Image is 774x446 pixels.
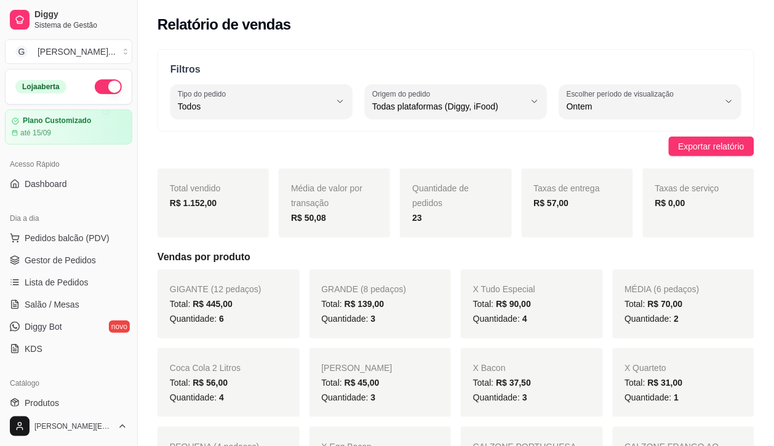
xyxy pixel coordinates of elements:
[345,378,380,388] span: R$ 45,00
[522,314,527,324] span: 4
[158,250,754,265] h5: Vendas por produto
[625,378,683,388] span: Total:
[170,392,224,402] span: Quantidade:
[5,373,132,393] div: Catálogo
[473,378,531,388] span: Total:
[322,392,376,402] span: Quantidade:
[291,213,326,223] strong: R$ 50,08
[567,100,719,113] span: Ontem
[322,284,407,294] span: GRANDE (8 pedaços)
[625,392,679,402] span: Quantidade:
[679,140,744,153] span: Exportar relatório
[34,9,127,20] span: Diggy
[567,89,678,99] label: Escolher período de visualização
[170,378,228,388] span: Total:
[15,46,28,58] span: G
[412,213,422,223] strong: 23
[25,298,79,311] span: Salão / Mesas
[322,378,380,388] span: Total:
[365,84,547,119] button: Origem do pedidoTodas plataformas (Diggy, iFood)
[25,321,62,333] span: Diggy Bot
[674,314,679,324] span: 2
[5,5,132,34] a: DiggySistema de Gestão
[372,100,525,113] span: Todas plataformas (Diggy, iFood)
[669,137,754,156] button: Exportar relatório
[34,20,127,30] span: Sistema de Gestão
[170,198,217,208] strong: R$ 1.152,00
[170,314,224,324] span: Quantidade:
[371,392,376,402] span: 3
[170,62,741,77] p: Filtros
[25,232,110,244] span: Pedidos balcão (PDV)
[95,79,122,94] button: Alterar Status
[193,378,228,388] span: R$ 56,00
[473,314,527,324] span: Quantidade:
[5,273,132,292] a: Lista de Pedidos
[5,110,132,145] a: Plano Customizadoaté 15/09
[291,183,362,208] span: Média de valor por transação
[522,392,527,402] span: 3
[674,392,679,402] span: 1
[170,84,353,119] button: Tipo do pedidoTodos
[372,89,434,99] label: Origem do pedido
[473,299,531,309] span: Total:
[322,299,385,309] span: Total:
[473,284,535,294] span: X Tudo Especial
[20,128,51,138] article: até 15/09
[15,80,66,94] div: Loja aberta
[473,363,506,373] span: X Bacon
[219,392,224,402] span: 4
[23,116,91,125] article: Plano Customizado
[170,299,233,309] span: Total:
[170,284,261,294] span: GIGANTE (12 pedaços)
[496,299,531,309] span: R$ 90,00
[219,314,224,324] span: 6
[25,254,96,266] span: Gestor de Pedidos
[5,317,132,336] a: Diggy Botnovo
[34,421,113,431] span: [PERSON_NAME][EMAIL_ADDRESS][DOMAIN_NAME]
[38,46,116,58] div: [PERSON_NAME] ...
[625,363,667,373] span: X Quarteto
[371,314,376,324] span: 3
[5,339,132,359] a: KDS
[25,343,42,355] span: KDS
[648,378,683,388] span: R$ 31,00
[5,39,132,64] button: Select a team
[25,178,67,190] span: Dashboard
[5,412,132,441] button: [PERSON_NAME][EMAIL_ADDRESS][DOMAIN_NAME]
[5,228,132,248] button: Pedidos balcão (PDV)
[178,89,230,99] label: Tipo do pedido
[625,314,679,324] span: Quantidade:
[534,198,569,208] strong: R$ 57,00
[473,392,527,402] span: Quantidade:
[178,100,330,113] span: Todos
[496,378,531,388] span: R$ 37,50
[5,209,132,228] div: Dia a dia
[648,299,683,309] span: R$ 70,00
[5,295,132,314] a: Salão / Mesas
[25,397,59,409] span: Produtos
[559,84,741,119] button: Escolher período de visualizaçãoOntem
[322,363,393,373] span: [PERSON_NAME]
[170,363,241,373] span: Coca Cola 2 Litros
[158,15,291,34] h2: Relatório de vendas
[193,299,233,309] span: R$ 445,00
[625,299,683,309] span: Total:
[170,183,221,193] span: Total vendido
[322,314,376,324] span: Quantidade:
[5,393,132,413] a: Produtos
[5,174,132,194] a: Dashboard
[655,183,719,193] span: Taxas de serviço
[412,183,469,208] span: Quantidade de pedidos
[5,250,132,270] a: Gestor de Pedidos
[625,284,700,294] span: MÉDIA (6 pedaços)
[534,183,600,193] span: Taxas de entrega
[5,154,132,174] div: Acesso Rápido
[345,299,385,309] span: R$ 139,00
[655,198,685,208] strong: R$ 0,00
[25,276,89,289] span: Lista de Pedidos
